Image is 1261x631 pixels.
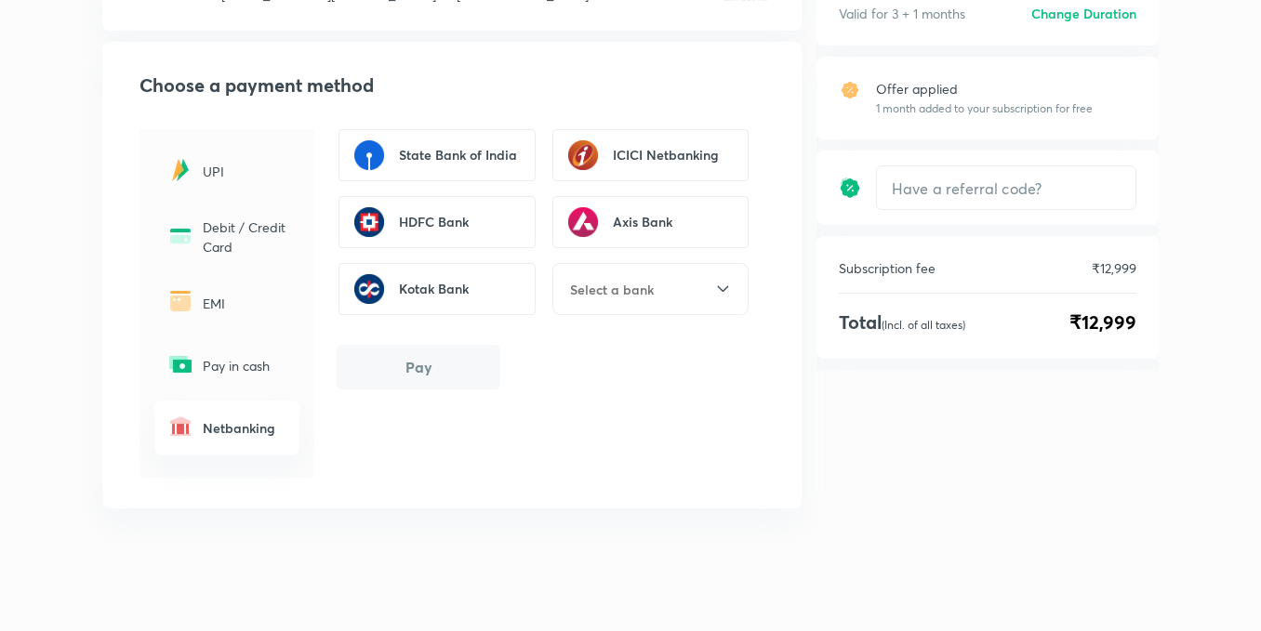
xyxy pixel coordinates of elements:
[399,213,469,231] h6: HDFC Bank
[876,100,1093,117] p: 1 month added to your subscription for free
[203,217,288,256] p: Debit / Credit Card
[203,356,288,375] p: Pay in cash
[166,286,195,316] img: -
[876,79,1093,99] p: Offer applied
[877,166,1135,210] input: Have a referral code?
[839,177,861,199] img: discount
[166,412,195,441] img: -
[203,294,288,313] p: EMI
[839,309,965,336] h4: Total
[568,280,714,299] input: Select a bank
[882,318,965,332] p: (Incl. of all taxes)
[337,345,500,389] button: Pay
[613,146,719,164] h6: ICICI Netbanking
[399,280,469,298] h6: Kotak Bank
[166,349,195,379] img: -
[203,162,288,181] p: UPI
[613,213,672,231] h6: Axis Bank
[1092,258,1136,278] p: ₹12,999
[1031,4,1136,23] h6: Change Duration
[166,155,195,185] img: -
[839,4,965,23] p: Valid for 3 + 1 months
[399,146,517,164] h6: State Bank of India
[839,258,936,278] p: Subscription fee
[203,418,288,438] h6: Netbanking
[139,72,772,99] h2: Choose a payment method
[1069,309,1136,336] span: ₹12,999
[839,79,861,101] img: offer
[166,221,195,251] img: -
